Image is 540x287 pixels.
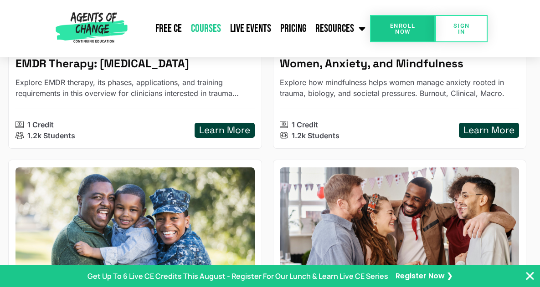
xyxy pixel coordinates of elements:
a: Courses [186,17,226,40]
a: Register Now ❯ [396,271,453,281]
p: Get Up To 6 Live CE Credits This August - Register For Our Lunch & Learn Live CE Series [87,271,388,282]
a: Enroll Now [370,15,435,42]
a: SIGN IN [435,15,488,42]
p: 1.2k Students [292,130,339,141]
p: Explore EMDR therapy, its phases, applications, and training requirements in this overview for cl... [15,77,255,99]
button: Close Banner [525,271,535,282]
h5: EMDR Therapy: Eye Movement Desensitization and Reprocessing [15,57,255,70]
h5: Learn More [463,125,514,136]
h5: Women, Anxiety, and Mindfulness [280,57,519,70]
p: 1 Credit [292,119,318,130]
a: Free CE [151,17,186,40]
span: SIGN IN [450,23,473,35]
a: Pricing [276,17,311,40]
a: Live Events [226,17,276,40]
p: 1 Credit [27,119,54,130]
span: Enroll Now [385,23,421,35]
p: 1.2k Students [27,130,75,141]
a: Resources [311,17,370,40]
h5: Learn More [199,125,250,136]
nav: Menu [131,17,370,40]
p: Explore how mindfulness helps women manage anxiety rooted in trauma, biology, and societal pressu... [280,77,519,99]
